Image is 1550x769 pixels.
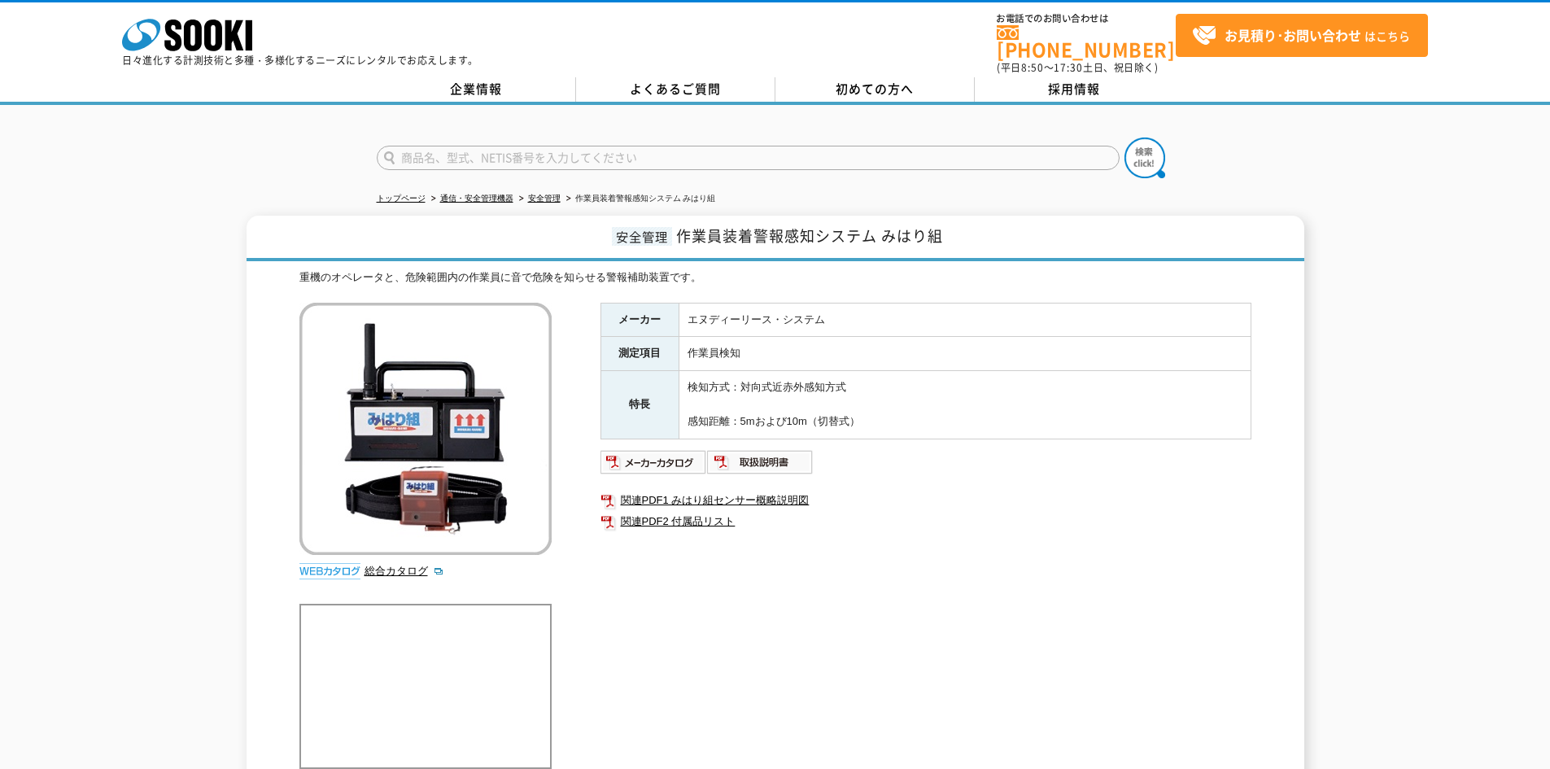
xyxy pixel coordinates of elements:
a: お見積り･お問い合わせはこちら [1176,14,1428,57]
span: お電話でのお問い合わせは [997,14,1176,24]
span: 作業員装着警報感知システム みはり組 [676,225,943,247]
span: 8:50 [1021,60,1044,75]
div: 重機のオペレータと、危険範囲内の作業員に音で危険を知らせる警報補助装置です。 [299,269,1251,286]
td: 検知方式：対向式近赤外感知方式 感知距離：5mおよび10m（切替式） [679,371,1251,439]
img: webカタログ [299,563,360,579]
a: 安全管理 [528,194,561,203]
a: 取扱説明書 [707,460,814,472]
th: 特長 [600,371,679,439]
a: 採用情報 [975,77,1174,102]
a: [PHONE_NUMBER] [997,25,1176,59]
img: 取扱説明書 [707,449,814,475]
img: btn_search.png [1124,138,1165,178]
a: 関連PDF2 付属品リスト [600,511,1251,532]
span: (平日 ～ 土日、祝日除く) [997,60,1158,75]
a: 総合カタログ [365,565,444,577]
img: メーカーカタログ [600,449,707,475]
td: エヌディーリース・システム [679,303,1251,337]
th: メーカー [600,303,679,337]
li: 作業員装着警報感知システム みはり組 [563,190,716,208]
th: 測定項目 [600,337,679,371]
img: 作業員装着警報感知システム みはり組 [299,303,552,555]
span: 17:30 [1054,60,1083,75]
span: はこちら [1192,24,1410,48]
a: トップページ [377,194,426,203]
a: メーカーカタログ [600,460,707,472]
a: 通信・安全管理機器 [440,194,513,203]
strong: お見積り･お問い合わせ [1225,25,1361,45]
span: 初めての方へ [836,80,914,98]
input: 商品名、型式、NETIS番号を入力してください [377,146,1120,170]
span: 安全管理 [612,227,672,246]
p: 日々進化する計測技術と多種・多様化するニーズにレンタルでお応えします。 [122,55,478,65]
a: 初めての方へ [775,77,975,102]
a: よくあるご質問 [576,77,775,102]
a: 関連PDF1 みはり組センサー概略説明図 [600,490,1251,511]
td: 作業員検知 [679,337,1251,371]
a: 企業情報 [377,77,576,102]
